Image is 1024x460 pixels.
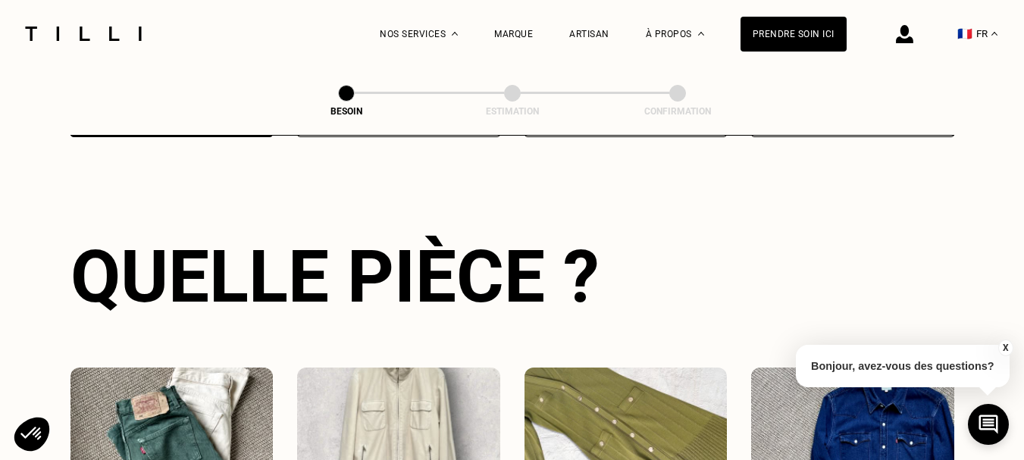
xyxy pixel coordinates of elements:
[452,32,458,36] img: Menu déroulant
[494,29,533,39] a: Marque
[741,17,847,52] a: Prendre soin ici
[602,106,753,117] div: Confirmation
[896,25,913,43] img: icône connexion
[271,106,422,117] div: Besoin
[569,29,609,39] a: Artisan
[698,32,704,36] img: Menu déroulant à propos
[957,27,972,41] span: 🇫🇷
[70,234,954,319] div: Quelle pièce ?
[991,32,997,36] img: menu déroulant
[796,345,1010,387] p: Bonjour, avez-vous des questions?
[437,106,588,117] div: Estimation
[20,27,147,41] img: Logo du service de couturière Tilli
[997,340,1013,356] button: X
